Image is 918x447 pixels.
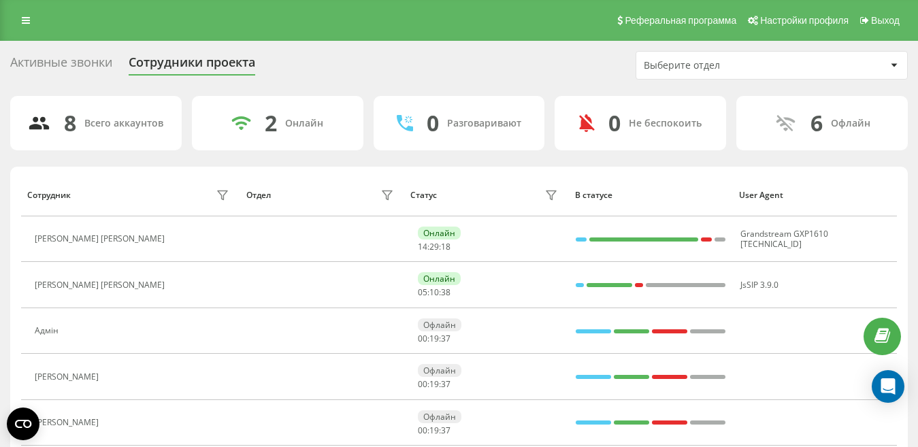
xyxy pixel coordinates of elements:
[429,241,439,252] span: 29
[760,15,849,26] span: Настройки профиля
[35,372,102,382] div: [PERSON_NAME]
[441,241,450,252] span: 18
[35,418,102,427] div: [PERSON_NAME]
[35,326,62,335] div: Адмін
[871,15,900,26] span: Выход
[418,410,461,423] div: Офлайн
[285,118,323,129] div: Онлайн
[418,242,450,252] div: : :
[441,286,450,298] span: 38
[810,110,823,136] div: 6
[872,370,904,403] div: Open Intercom Messenger
[84,118,163,129] div: Всего аккаунтов
[27,191,71,200] div: Сотрудник
[129,55,255,76] div: Сотрудники проекта
[418,426,450,435] div: : :
[740,279,778,291] span: JsSIP 3.9.0
[7,408,39,440] button: Open CMP widget
[740,228,828,249] span: Grandstream GXP1610 [TECHNICAL_ID]
[418,288,450,297] div: : :
[429,333,439,344] span: 19
[265,110,277,136] div: 2
[418,241,427,252] span: 14
[441,333,450,344] span: 37
[418,380,450,389] div: : :
[64,110,76,136] div: 8
[831,118,870,129] div: Офлайн
[608,110,621,136] div: 0
[10,55,112,76] div: Активные звонки
[35,280,168,290] div: [PERSON_NAME] [PERSON_NAME]
[418,378,427,390] span: 00
[410,191,437,200] div: Статус
[418,286,427,298] span: 05
[418,333,427,344] span: 00
[629,118,702,129] div: Не беспокоить
[35,234,168,244] div: [PERSON_NAME] [PERSON_NAME]
[418,272,461,285] div: Онлайн
[418,318,461,331] div: Офлайн
[441,378,450,390] span: 37
[246,191,271,200] div: Отдел
[429,425,439,436] span: 19
[427,110,439,136] div: 0
[739,191,890,200] div: User Agent
[441,425,450,436] span: 37
[418,227,461,239] div: Онлайн
[575,191,726,200] div: В статусе
[418,364,461,377] div: Офлайн
[429,378,439,390] span: 19
[418,425,427,436] span: 00
[429,286,439,298] span: 10
[625,15,736,26] span: Реферальная программа
[447,118,521,129] div: Разговаривают
[418,334,450,344] div: : :
[644,60,806,71] div: Выберите отдел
